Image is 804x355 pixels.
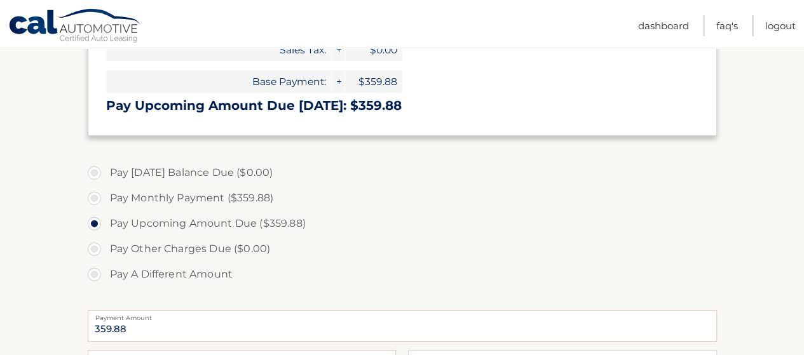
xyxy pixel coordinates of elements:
[332,70,344,93] span: +
[638,15,689,36] a: Dashboard
[88,211,717,236] label: Pay Upcoming Amount Due ($359.88)
[88,262,717,287] label: Pay A Different Amount
[88,160,717,185] label: Pay [DATE] Balance Due ($0.00)
[88,310,717,342] input: Payment Amount
[106,98,698,114] h3: Pay Upcoming Amount Due [DATE]: $359.88
[345,39,402,61] span: $0.00
[8,8,142,45] a: Cal Automotive
[106,70,331,93] span: Base Payment:
[332,39,344,61] span: +
[106,39,331,61] span: Sales Tax:
[716,15,738,36] a: FAQ's
[88,310,717,320] label: Payment Amount
[765,15,796,36] a: Logout
[88,185,717,211] label: Pay Monthly Payment ($359.88)
[88,236,717,262] label: Pay Other Charges Due ($0.00)
[345,70,402,93] span: $359.88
